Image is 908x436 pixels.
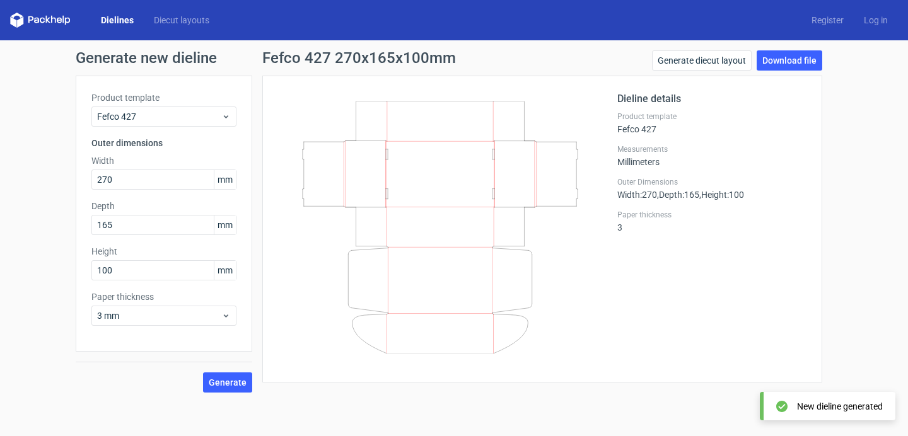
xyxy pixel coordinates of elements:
[214,170,236,189] span: mm
[617,144,806,167] div: Millimeters
[209,378,247,387] span: Generate
[91,290,236,303] label: Paper thickness
[144,14,219,26] a: Diecut layouts
[97,309,221,322] span: 3 mm
[91,154,236,167] label: Width
[91,91,236,104] label: Product template
[757,50,822,71] a: Download file
[657,190,699,200] span: , Depth : 165
[214,261,236,280] span: mm
[652,50,752,71] a: Generate diecut layout
[854,14,898,26] a: Log in
[91,245,236,258] label: Height
[214,215,236,234] span: mm
[801,14,854,26] a: Register
[617,112,806,134] div: Fefco 427
[617,210,806,220] label: Paper thickness
[617,112,806,122] label: Product template
[617,177,806,187] label: Outer Dimensions
[91,200,236,212] label: Depth
[617,190,657,200] span: Width : 270
[617,144,806,154] label: Measurements
[203,372,252,393] button: Generate
[617,91,806,106] h2: Dieline details
[97,110,221,123] span: Fefco 427
[797,400,883,413] div: New dieline generated
[262,50,456,66] h1: Fefco 427 270x165x100mm
[76,50,832,66] h1: Generate new dieline
[91,137,236,149] h3: Outer dimensions
[699,190,744,200] span: , Height : 100
[617,210,806,232] div: 3
[91,14,144,26] a: Dielines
